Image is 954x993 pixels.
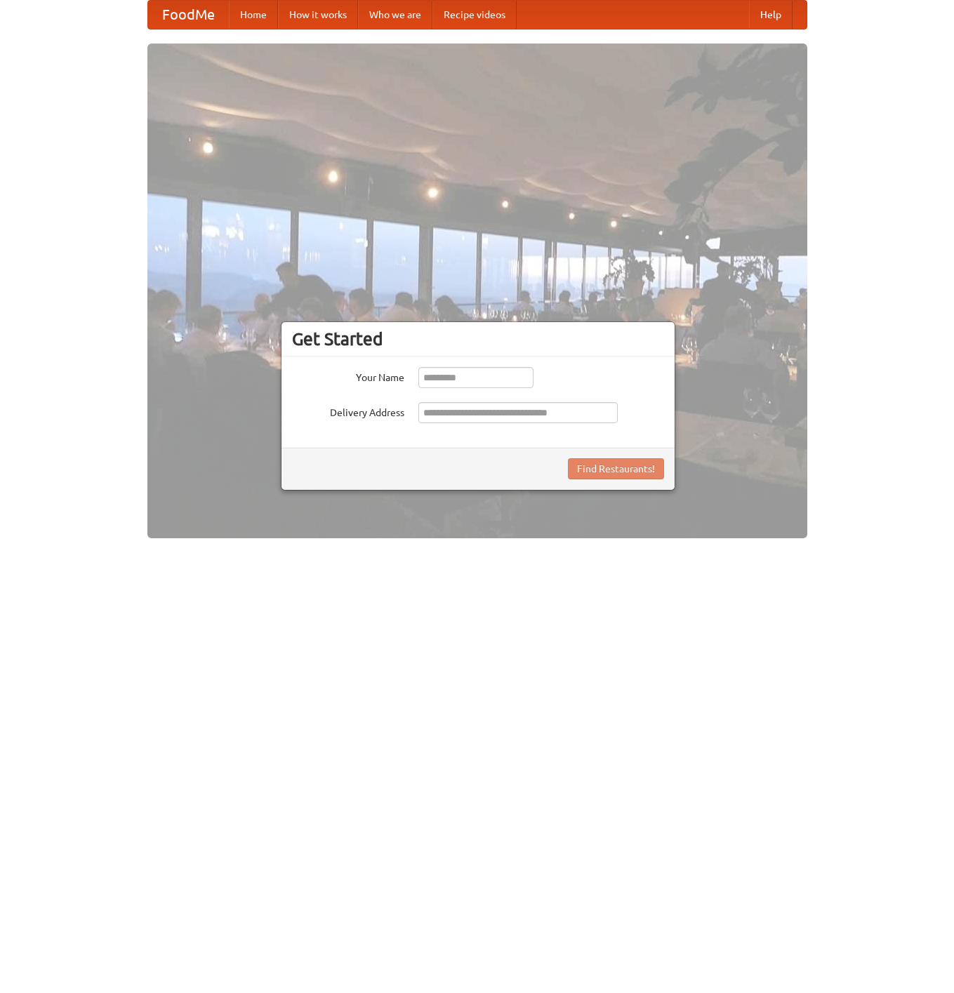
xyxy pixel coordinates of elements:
[358,1,432,29] a: Who we are
[749,1,793,29] a: Help
[292,367,404,385] label: Your Name
[278,1,358,29] a: How it works
[432,1,517,29] a: Recipe videos
[292,402,404,420] label: Delivery Address
[229,1,278,29] a: Home
[292,328,664,349] h3: Get Started
[148,1,229,29] a: FoodMe
[568,458,664,479] button: Find Restaurants!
